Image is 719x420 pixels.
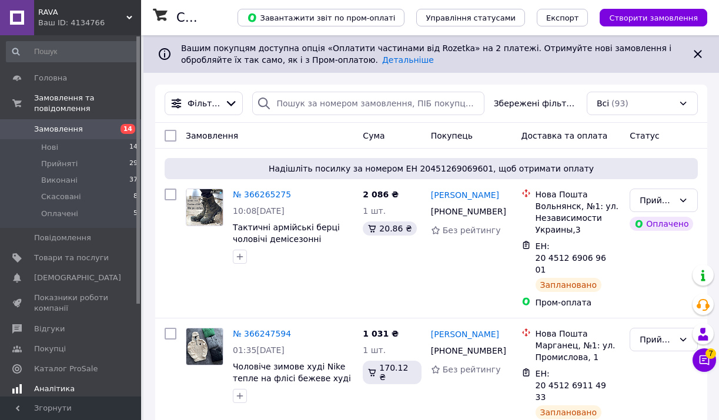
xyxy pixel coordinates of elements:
span: 14 [121,124,135,134]
span: ЕН: 20 4512 6911 4933 [536,369,606,402]
div: 20.86 ₴ [363,221,416,236]
div: Прийнято [640,194,674,207]
span: Товари та послуги [34,253,109,263]
a: [PERSON_NAME] [431,328,499,340]
div: Нова Пошта [536,189,621,200]
a: Тактичні армійські берці чоловічі демісезонні оливкові з натуральної шкіри берці військові GORE-T... [233,223,347,291]
span: Замовлення [34,124,83,135]
span: 1 шт. [363,345,386,355]
button: Експорт [537,9,588,26]
span: Статус [630,131,660,140]
span: Аналітика [34,384,75,394]
span: 37 [129,175,138,186]
div: Ваш ID: 4134766 [38,18,141,28]
span: 14 [129,142,138,153]
a: № 366265275 [233,190,291,199]
span: 1 шт. [363,206,386,216]
span: Доставка та оплата [521,131,608,140]
div: Прийнято [640,333,674,346]
span: Створити замовлення [609,14,698,22]
div: Заплановано [536,278,602,292]
span: Головна [34,73,67,83]
div: 170.12 ₴ [363,361,421,384]
button: Створити замовлення [600,9,707,26]
span: 01:35[DATE] [233,345,285,355]
span: Скасовані [41,191,81,202]
span: Завантажити звіт по пром-оплаті [247,12,395,23]
div: Вольнянск, №1: ул. Независимости Украины,3 [536,200,621,236]
span: 8 [133,191,138,202]
span: Без рейтингу [443,365,501,374]
a: Детальніше [382,55,434,65]
span: Показники роботи компанії [34,293,109,314]
span: Фільтри [188,98,220,109]
input: Пошук за номером замовлення, ПІБ покупця, номером телефону, Email, номером накладної [252,92,484,115]
div: [PHONE_NUMBER] [429,342,503,359]
span: Відгуки [34,324,65,334]
span: Прийняті [41,159,78,169]
img: Фото товару [186,328,223,365]
span: Експорт [546,14,579,22]
span: 5 [133,209,138,219]
span: 7 [705,348,716,359]
span: 29 [129,159,138,169]
span: Надішліть посилку за номером ЕН 20451269069601, щоб отримати оплату [169,163,693,174]
a: Фото товару [186,328,223,365]
span: 2 086 ₴ [363,190,399,199]
a: Створити замовлення [588,12,707,22]
div: Нова Пошта [536,328,621,340]
span: Покупець [431,131,473,140]
span: Виконані [41,175,78,186]
span: Нові [41,142,58,153]
span: 10:08[DATE] [233,206,285,216]
span: Покупці [34,344,66,354]
span: Збережені фільтри: [494,98,577,109]
div: [PHONE_NUMBER] [429,203,503,220]
div: Марганец, №1: ул. Промислова, 1 [536,340,621,363]
span: Управління статусами [426,14,516,22]
button: Завантажити звіт по пром-оплаті [238,9,404,26]
input: Пошук [6,41,139,62]
span: [DEMOGRAPHIC_DATA] [34,273,121,283]
span: Вашим покупцям доступна опція «Оплатити частинами від Rozetka» на 2 платежі. Отримуйте нові замов... [181,43,671,65]
h1: Список замовлень [176,11,296,25]
span: Замовлення [186,131,238,140]
span: (93) [611,99,628,108]
span: Cума [363,131,384,140]
a: № 366247594 [233,329,291,338]
span: RAVA [38,7,126,18]
span: Каталог ProSale [34,364,98,374]
span: Замовлення та повідомлення [34,93,141,114]
span: Повідомлення [34,233,91,243]
div: Оплачено [630,217,693,231]
div: Пром-оплата [536,297,621,308]
a: [PERSON_NAME] [431,189,499,201]
span: ЕН: 20 4512 6906 9601 [536,241,606,274]
button: Чат з покупцем7 [693,348,716,372]
span: 1 031 ₴ [363,329,399,338]
span: Без рейтингу [443,226,501,235]
div: Заплановано [536,405,602,419]
span: Всі [597,98,609,109]
span: Оплачені [41,209,78,219]
button: Управління статусами [416,9,525,26]
img: Фото товару [186,189,223,226]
